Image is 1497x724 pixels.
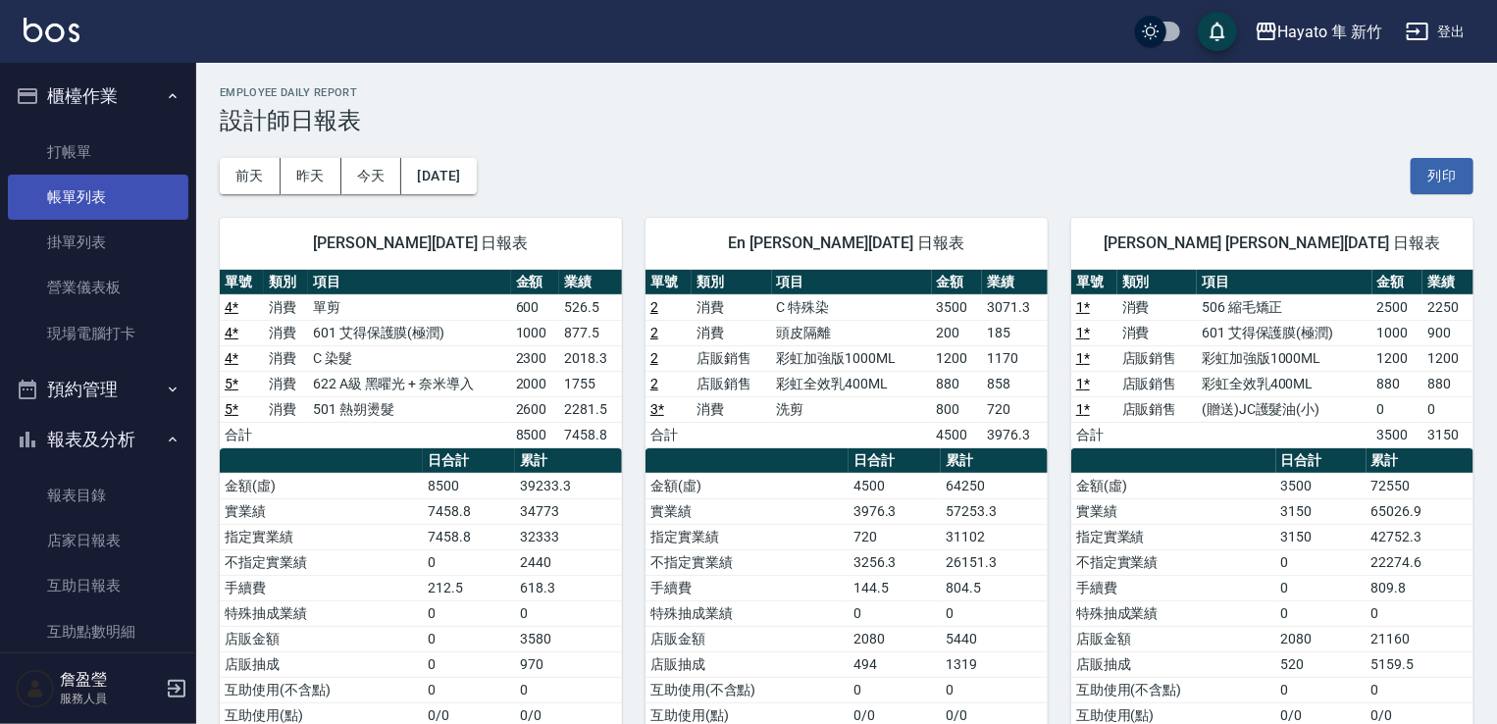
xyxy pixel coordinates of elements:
button: 昨天 [281,158,341,194]
td: 3256.3 [849,549,942,575]
td: 金額(虛) [220,473,423,498]
td: 800 [932,396,983,422]
td: 指定實業績 [220,524,423,549]
td: 3976.3 [982,422,1048,447]
td: 特殊抽成業績 [220,600,423,626]
button: 報表及分析 [8,414,188,465]
td: 特殊抽成業績 [645,600,849,626]
span: [PERSON_NAME] [PERSON_NAME][DATE] 日報表 [1095,233,1450,253]
a: 掛單列表 [8,220,188,265]
td: 1200 [1422,345,1473,371]
th: 業績 [982,270,1048,295]
a: 2 [650,350,658,366]
td: 1200 [1372,345,1423,371]
td: 2600 [511,396,560,422]
td: 特殊抽成業績 [1071,600,1276,626]
td: 2250 [1422,294,1473,320]
td: 1170 [982,345,1048,371]
td: 彩虹全效乳400ML [1197,371,1371,396]
td: 0 [423,549,516,575]
td: 212.5 [423,575,516,600]
td: 880 [932,371,983,396]
td: 900 [1422,320,1473,345]
th: 金額 [932,270,983,295]
p: 服務人員 [60,690,160,707]
th: 單號 [1071,270,1117,295]
th: 類別 [692,270,772,295]
td: 店販金額 [1071,626,1276,651]
td: 601 艾得保護膜(極潤) [308,320,511,345]
td: 200 [932,320,983,345]
td: 3150 [1276,524,1367,549]
td: 31102 [941,524,1048,549]
td: 64250 [941,473,1048,498]
h2: Employee Daily Report [220,86,1473,99]
td: 1200 [932,345,983,371]
td: 880 [1422,371,1473,396]
td: 3150 [1276,498,1367,524]
a: 現場電腦打卡 [8,311,188,356]
td: 0 [515,600,622,626]
td: 2080 [1276,626,1367,651]
a: 2 [650,325,658,340]
td: 1000 [511,320,560,345]
td: 1755 [559,371,622,396]
td: 互助使用(不含點) [220,677,423,702]
td: 指定實業績 [1071,524,1276,549]
td: 72550 [1367,473,1473,498]
td: 65026.9 [1367,498,1473,524]
th: 累計 [941,448,1048,474]
a: 互助日報表 [8,563,188,608]
td: 手續費 [220,575,423,600]
td: 彩虹全效乳400ML [772,371,932,396]
td: 3150 [1422,422,1473,447]
td: 頭皮隔離 [772,320,932,345]
td: 185 [982,320,1048,345]
td: 0 [849,600,942,626]
td: 2281.5 [559,396,622,422]
table: a dense table [220,270,622,448]
td: 手續費 [1071,575,1276,600]
td: 39233.3 [515,473,622,498]
th: 累計 [1367,448,1473,474]
button: 列印 [1411,158,1473,194]
th: 金額 [511,270,560,295]
td: 804.5 [941,575,1048,600]
td: 互助使用(不含點) [645,677,849,702]
td: 32333 [515,524,622,549]
td: 單剪 [308,294,511,320]
td: 消費 [692,294,772,320]
td: 消費 [264,345,308,371]
td: 0 [849,677,942,702]
td: 3976.3 [849,498,942,524]
a: 互助點數明細 [8,609,188,654]
td: 2018.3 [559,345,622,371]
a: 2 [650,376,658,391]
button: 今天 [341,158,402,194]
td: 720 [849,524,942,549]
td: 0 [515,677,622,702]
td: 實業績 [220,498,423,524]
td: 858 [982,371,1048,396]
button: [DATE] [401,158,476,194]
td: 809.8 [1367,575,1473,600]
th: 項目 [1197,270,1371,295]
td: 消費 [1117,320,1197,345]
td: 2500 [1372,294,1423,320]
td: 不指定實業績 [645,549,849,575]
td: 494 [849,651,942,677]
img: Logo [24,18,79,42]
td: 0 [1276,549,1367,575]
td: 4500 [932,422,983,447]
td: 720 [982,396,1048,422]
th: 累計 [515,448,622,474]
td: 互助使用(不含點) [1071,677,1276,702]
td: 3580 [515,626,622,651]
td: 實業績 [1071,498,1276,524]
a: 2 [650,299,658,315]
th: 類別 [1117,270,1197,295]
td: 消費 [264,371,308,396]
td: 0 [941,677,1048,702]
td: 金額(虛) [1071,473,1276,498]
button: 預約管理 [8,364,188,415]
